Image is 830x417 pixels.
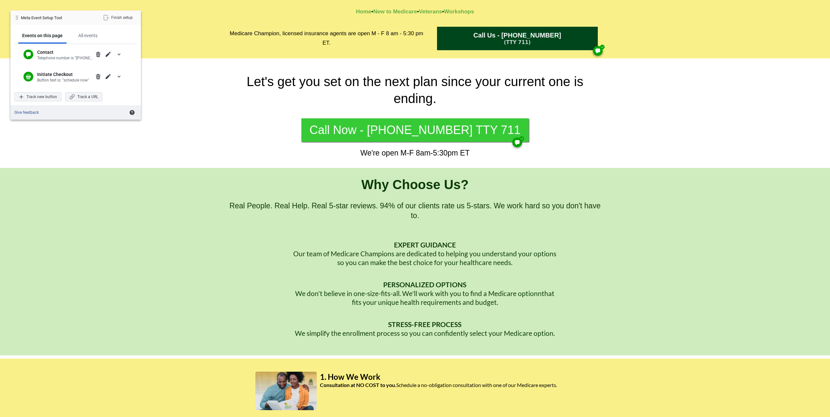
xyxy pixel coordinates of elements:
[93,72,103,81] div: Delete
[437,27,598,50] a: Call Us - 1-833-344-4981 (TTY 711)
[226,148,604,158] h2: We're open M-F 8am-5:30pm ET
[309,123,521,137] span: Call Now - [PHONE_NUMBER] TTY 711
[226,29,427,48] h2: Medicare Champion, licensed insurance agents are open M - F 8 am - 5:30 pm ET.
[301,118,529,142] a: Call Now - 1-833-344-4981 TTY 711
[356,8,371,15] a: Home
[18,29,67,44] div: Events on this page
[320,382,575,389] h2: Schedule a no-obligation consultation with one of our Medicare experts.
[93,50,103,59] div: Delete
[78,33,98,38] div: All events
[373,8,417,15] a: New to Medicare
[14,110,39,115] a: Give feedback
[417,8,419,15] strong: •
[74,29,101,44] div: All events
[520,137,523,140] img: AAAAABJRU5ErkJggg==
[114,50,124,59] div: expand/collapse details
[247,258,603,267] p: so you can make the best choice for your healthcare needs.
[22,33,63,38] div: Events on this page
[65,92,102,101] div: Track a URL
[37,49,93,55] div: Contact
[103,72,113,81] div: Edit
[21,15,62,21] div: Meta Event Setup Tool
[320,382,396,388] strong: Consultation at NO COST to you.
[419,8,442,15] a: Veterans
[474,32,561,39] span: Call Us - [PHONE_NUMBER]
[388,320,461,328] strong: STRESS-FREE PROCESS
[37,71,93,77] div: Initiate Checkout
[127,108,137,117] div: Learn about the Event Setup Tool
[226,176,604,193] h1: Why Choose Us?
[247,298,603,306] p: fits your unique health requirements and budget.
[383,280,466,289] strong: PERSONALIZED OPTIONS
[255,372,317,410] img: Image
[442,8,444,15] strong: •
[37,55,93,61] div: Telephone number is "[PHONE_NUMBER]"
[247,289,603,298] p: We don't believe in one-size-fits-all. We'll work with you to find a Medicare optionnthat
[247,329,603,337] p: We simplify the enrollment process so you can confidently select your Medicare option.
[226,201,604,221] h2: Real People. Real Help. Real 5-star reviews. 94% of our clients rate us 5-stars. We work hard so ...
[504,39,531,45] span: (TTY 711)
[37,77,93,83] div: Button text is: "schedule now"
[226,73,604,107] h2: Let's get you set on the next plan since your current one is ending.
[103,50,113,59] div: Edit
[444,8,474,15] a: Workshops
[14,92,61,101] div: Track new button
[601,45,604,49] img: AAAAABJRU5ErkJggg==
[320,372,575,382] h2: 1. How We Work
[99,13,137,22] div: Finish setup
[371,8,373,15] strong: •
[114,72,124,81] div: expand/collapse details
[394,241,456,249] strong: EXPERT GUIDANCE
[247,249,603,258] p: Our team of Medicare Champions are dedicated to helping you understand your options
